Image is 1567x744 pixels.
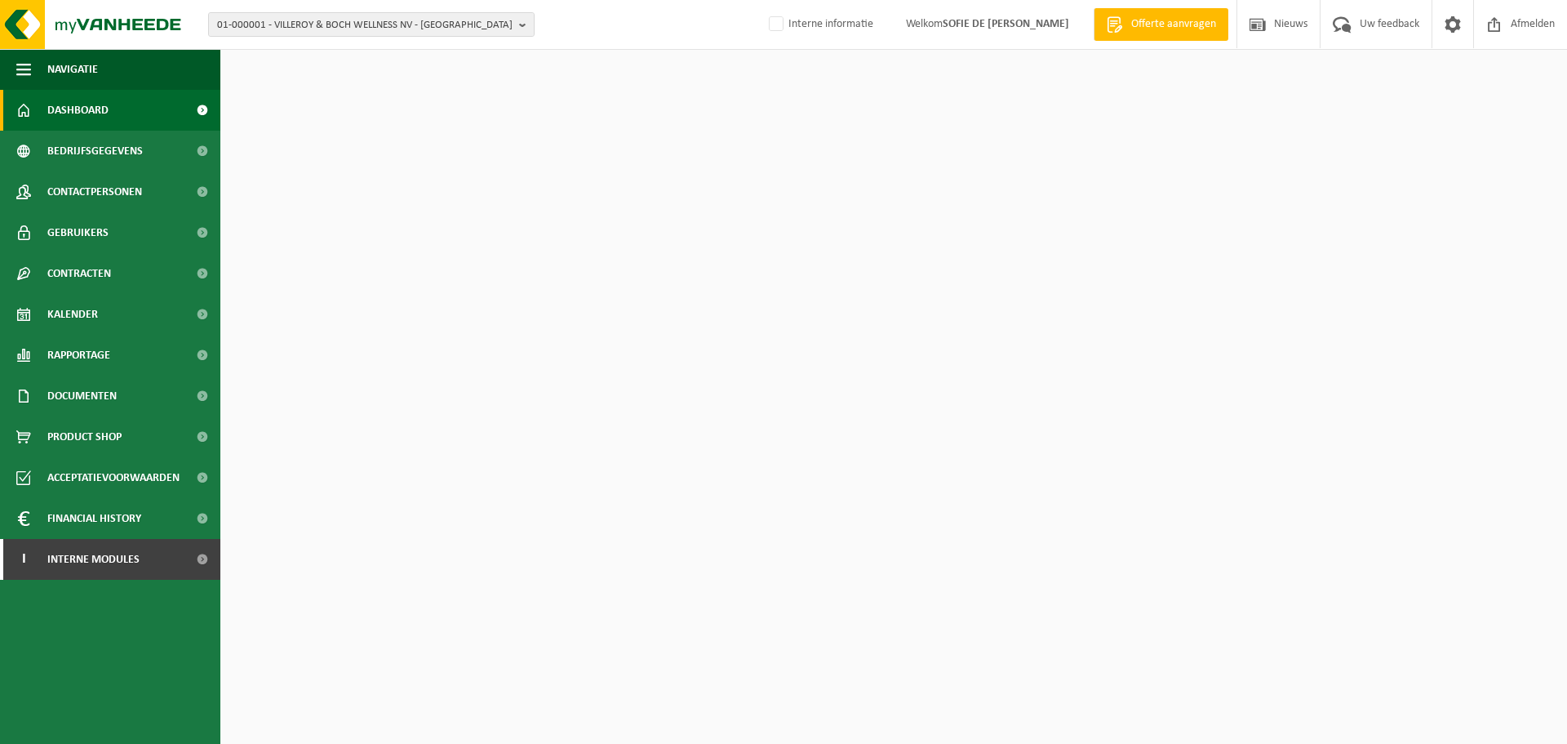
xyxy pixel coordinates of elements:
[47,539,140,580] span: Interne modules
[47,376,117,417] span: Documenten
[47,49,98,90] span: Navigatie
[47,498,141,539] span: Financial History
[943,18,1069,30] strong: SOFIE DE [PERSON_NAME]
[47,335,110,376] span: Rapportage
[1094,8,1228,41] a: Offerte aanvragen
[208,12,535,37] button: 01-000001 - VILLEROY & BOCH WELLNESS NV - [GEOGRAPHIC_DATA]
[47,172,142,212] span: Contactpersonen
[47,294,98,335] span: Kalender
[766,12,873,37] label: Interne informatie
[217,13,513,38] span: 01-000001 - VILLEROY & BOCH WELLNESS NV - [GEOGRAPHIC_DATA]
[47,417,122,457] span: Product Shop
[47,253,111,294] span: Contracten
[47,457,180,498] span: Acceptatievoorwaarden
[47,131,143,172] span: Bedrijfsgegevens
[1127,16,1220,33] span: Offerte aanvragen
[47,212,109,253] span: Gebruikers
[16,539,31,580] span: I
[47,90,109,131] span: Dashboard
